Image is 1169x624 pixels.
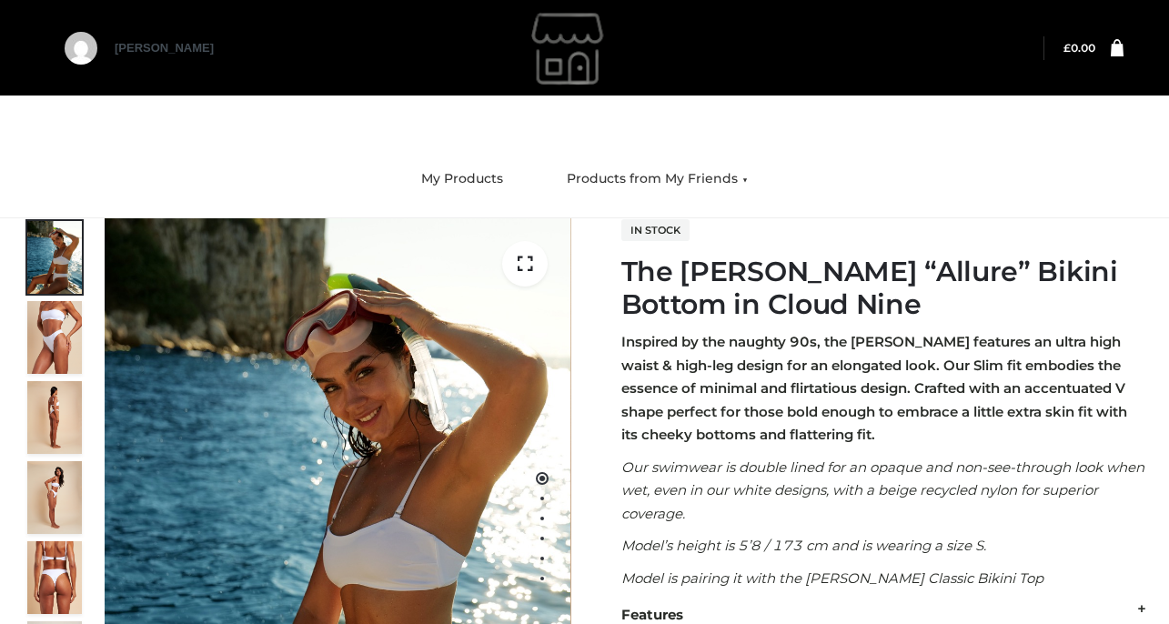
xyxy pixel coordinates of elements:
[27,541,82,614] img: 5.Alexis-Bottom_CN-1_1.jpg
[621,569,1043,587] em: Model is pairing it with the [PERSON_NAME] Classic Bikini Top
[621,256,1147,321] h1: The [PERSON_NAME] “Allure” Bikini Bottom in Cloud Nine
[27,301,82,374] img: 2.Alexis-Bottom_CN-1-1.jpg
[621,219,690,241] span: In stock
[621,537,986,554] em: Model’s height is 5’8 / 173 cm and is wearing a size S.
[408,159,517,199] a: My Products
[27,461,82,534] img: 4.Alexis-Bottom_CN-1-1.jpg
[621,333,1127,443] strong: Inspired by the naughty 90s, the [PERSON_NAME] features an ultra high waist & high-leg design for...
[1063,41,1071,55] span: £
[27,381,82,454] img: 3.Alexis-Bottom_CN-1-1.jpg
[1063,41,1095,55] a: £0.00
[1063,41,1095,55] bdi: 0.00
[434,3,707,94] img: rosiehw
[621,458,1144,522] em: Our swimwear is double lined for an opaque and non-see-through look when wet, even in our white d...
[553,159,761,199] a: Products from My Friends
[27,221,82,294] img: Thais-AntibesLarge.jpg
[115,41,214,87] a: [PERSON_NAME]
